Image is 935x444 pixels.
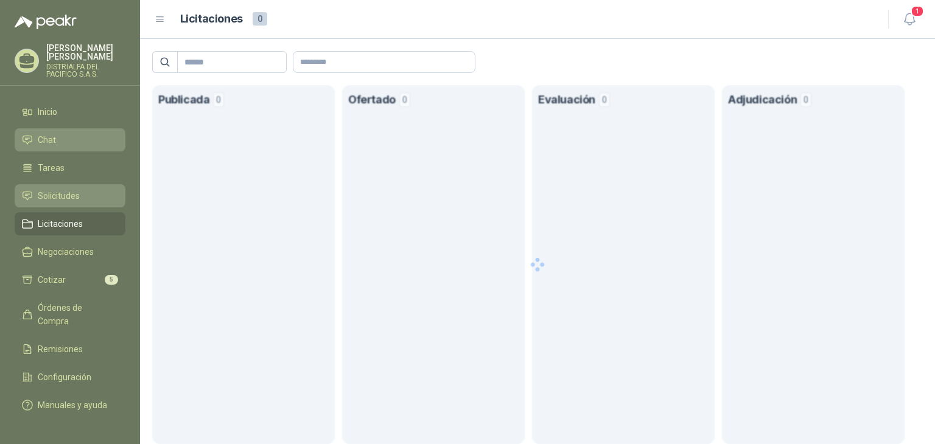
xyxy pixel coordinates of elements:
[15,296,125,333] a: Órdenes de Compra
[38,301,114,328] span: Órdenes de Compra
[15,338,125,361] a: Remisiones
[38,105,57,119] span: Inicio
[38,398,107,412] span: Manuales y ayuda
[46,63,125,78] p: DISTRIALFA DEL PACIFICO S.A.S.
[253,12,267,26] span: 0
[15,15,77,29] img: Logo peakr
[38,189,80,203] span: Solicitudes
[15,156,125,179] a: Tareas
[15,128,125,151] a: Chat
[15,212,125,235] a: Licitaciones
[180,10,243,28] h1: Licitaciones
[898,9,920,30] button: 1
[911,5,924,17] span: 1
[46,44,125,61] p: [PERSON_NAME] [PERSON_NAME]
[38,273,66,286] span: Cotizar
[38,217,83,231] span: Licitaciones
[15,268,125,291] a: Cotizar5
[105,275,118,285] span: 5
[38,370,91,384] span: Configuración
[38,161,65,175] span: Tareas
[38,342,83,356] span: Remisiones
[15,394,125,417] a: Manuales y ayuda
[15,184,125,207] a: Solicitudes
[15,240,125,263] a: Negociaciones
[15,100,125,123] a: Inicio
[38,245,94,258] span: Negociaciones
[15,366,125,389] a: Configuración
[38,133,56,147] span: Chat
